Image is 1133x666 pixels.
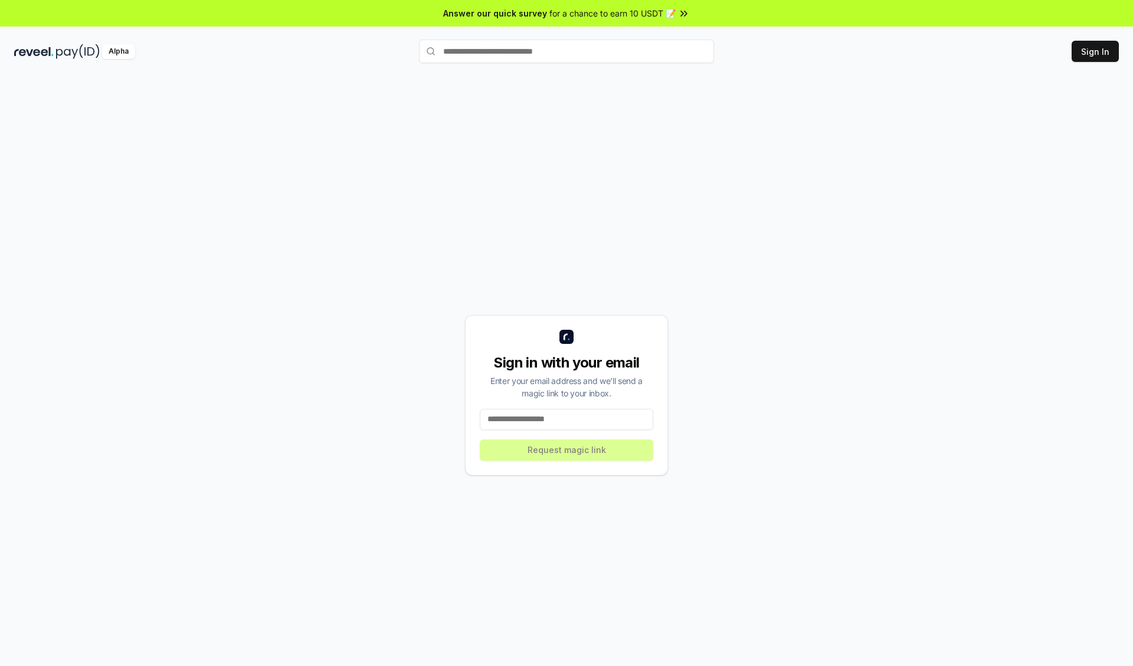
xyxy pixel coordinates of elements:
div: Enter your email address and we’ll send a magic link to your inbox. [480,375,653,399]
img: logo_small [559,330,574,344]
span: for a chance to earn 10 USDT 📝 [549,7,676,19]
div: Alpha [102,44,135,59]
span: Answer our quick survey [443,7,547,19]
div: Sign in with your email [480,353,653,372]
img: pay_id [56,44,100,59]
button: Sign In [1072,41,1119,62]
img: reveel_dark [14,44,54,59]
